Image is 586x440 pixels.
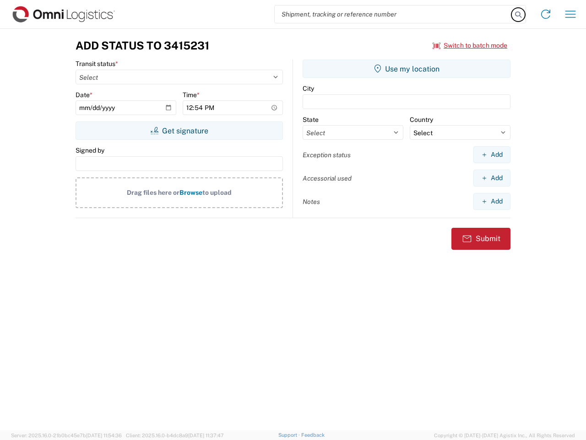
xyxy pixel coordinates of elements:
[202,189,232,196] span: to upload
[183,91,200,99] label: Time
[278,432,301,438] a: Support
[473,170,510,187] button: Add
[126,433,224,438] span: Client: 2025.16.0-b4dc8a9
[303,60,510,78] button: Use my location
[76,60,118,68] label: Transit status
[76,91,92,99] label: Date
[303,198,320,206] label: Notes
[275,5,512,23] input: Shipment, tracking or reference number
[76,39,209,52] h3: Add Status to 3415231
[303,151,351,159] label: Exception status
[76,146,104,154] label: Signed by
[86,433,122,438] span: [DATE] 11:54:36
[11,433,122,438] span: Server: 2025.16.0-21b0bc45e7b
[76,121,283,140] button: Get signature
[188,433,224,438] span: [DATE] 11:37:47
[179,189,202,196] span: Browse
[303,115,319,124] label: State
[434,431,575,440] span: Copyright © [DATE]-[DATE] Agistix Inc., All Rights Reserved
[473,193,510,210] button: Add
[473,146,510,163] button: Add
[451,228,510,250] button: Submit
[433,38,507,53] button: Switch to batch mode
[303,174,352,182] label: Accessorial used
[127,189,179,196] span: Drag files here or
[301,432,325,438] a: Feedback
[303,84,314,93] label: City
[410,115,433,124] label: Country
